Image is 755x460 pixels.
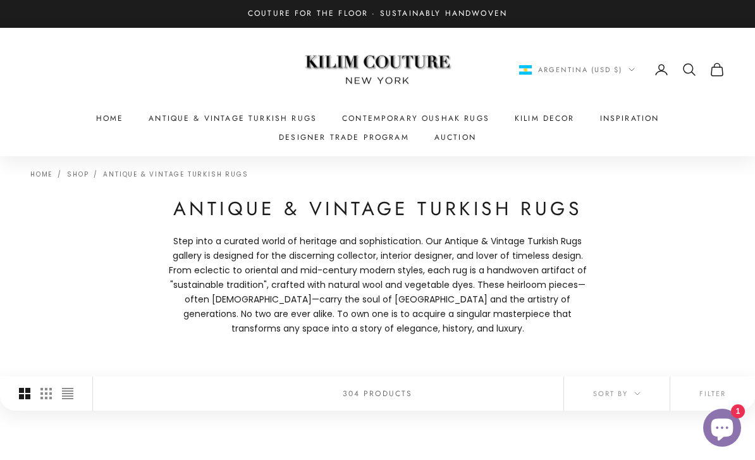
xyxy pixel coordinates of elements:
img: Logo of Kilim Couture New York [298,40,457,100]
span: Sort by [593,388,641,399]
a: Auction [434,131,476,144]
a: Designer Trade Program [279,131,409,144]
button: Switch to smaller product images [40,376,52,411]
p: Couture for the Floor · Sustainably Handwoven [248,8,507,20]
inbox-online-store-chat: Shopify online store chat [699,409,745,450]
a: Antique & Vintage Turkish Rugs [149,112,317,125]
button: Change country or currency [519,64,635,75]
h1: Antique & Vintage Turkish Rugs [163,197,592,221]
button: Switch to compact product images [62,376,73,411]
button: Switch to larger product images [19,376,30,411]
button: Filter [670,376,755,411]
a: Inspiration [600,112,660,125]
button: Sort by [564,376,670,411]
p: Step into a curated world of heritage and sophistication. Our Antique & Vintage Turkish Rugs gall... [163,234,592,337]
a: Contemporary Oushak Rugs [342,112,489,125]
span: Argentina (USD $) [538,64,622,75]
nav: Secondary navigation [519,62,725,77]
a: Home [96,112,124,125]
a: Home [30,170,52,179]
a: Antique & Vintage Turkish Rugs [103,170,248,179]
nav: Primary navigation [30,112,725,144]
p: 304 products [343,387,413,400]
summary: Kilim Decor [515,112,575,125]
a: Shop [67,170,89,179]
img: Argentina [519,65,532,75]
nav: Breadcrumb [30,169,248,178]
